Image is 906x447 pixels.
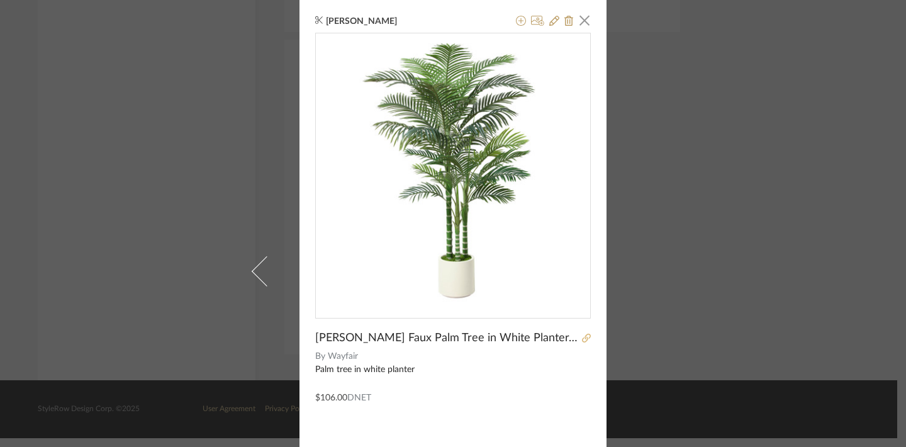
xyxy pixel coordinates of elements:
[326,16,417,27] span: [PERSON_NAME]
[316,33,590,308] img: ce0f352d-d348-4085-9ff7-6ba45eb768f1_436x436.jpg
[315,350,325,363] span: By
[315,393,347,402] span: $106.00
[328,350,591,363] span: Wayfair
[572,8,597,33] button: Close
[315,331,578,345] span: [PERSON_NAME] Faux Palm Tree in White Planter, Faux Green Palm Plant, Fake Tree for Home Decor
[316,33,590,308] div: 0
[315,363,591,376] div: Palm tree in white planter
[347,393,371,402] span: DNET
